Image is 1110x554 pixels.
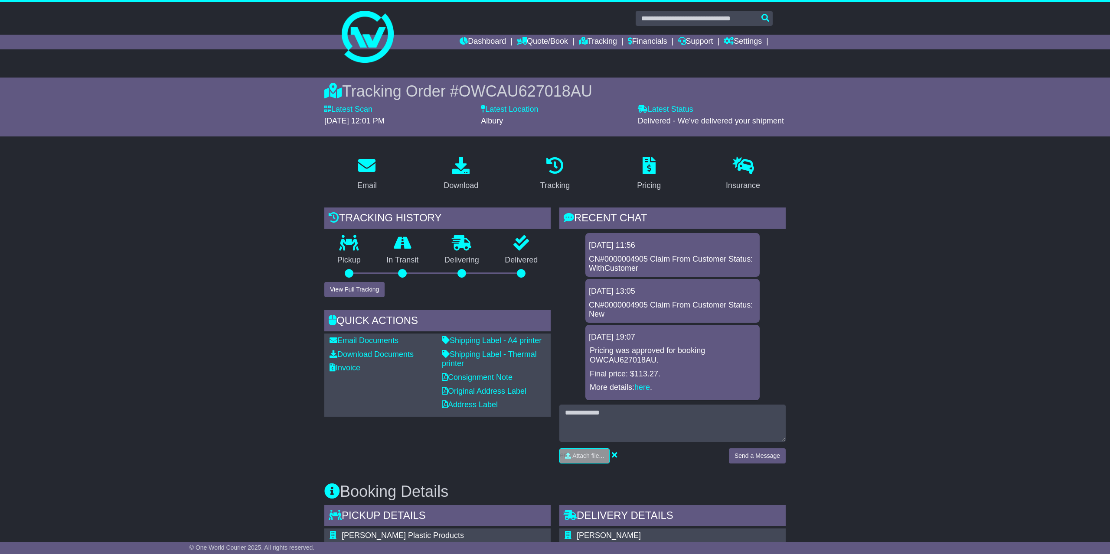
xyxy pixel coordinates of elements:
[324,105,372,114] label: Latest Scan
[720,154,766,194] a: Insurance
[590,346,755,365] p: Pricing was approved for booking OWCAU627018AU.
[324,282,385,297] button: View Full Tracking
[634,383,650,392] a: here
[638,117,784,125] span: Delivered - We've delivered your shipment
[442,336,542,345] a: Shipping Label - A4 printer
[678,35,713,49] a: Support
[357,180,377,191] div: Email
[559,505,786,528] div: Delivery Details
[342,531,464,540] span: [PERSON_NAME] Plastic Products
[559,207,786,231] div: RECENT CHAT
[589,287,756,296] div: [DATE] 13:05
[324,82,786,100] div: Tracking Order #
[540,180,570,191] div: Tracking
[535,154,575,194] a: Tracking
[590,369,755,379] p: Final price: $113.27.
[631,154,666,194] a: Pricing
[438,154,484,194] a: Download
[330,363,360,372] a: Invoice
[492,256,551,265] p: Delivered
[442,387,526,395] a: Original Address Label
[481,105,538,114] label: Latest Location
[729,448,786,463] button: Send a Message
[330,336,398,345] a: Email Documents
[324,207,551,231] div: Tracking history
[189,544,315,551] span: © One World Courier 2025. All rights reserved.
[330,350,414,359] a: Download Documents
[352,154,382,194] a: Email
[442,400,498,409] a: Address Label
[638,105,693,114] label: Latest Status
[324,483,786,500] h3: Booking Details
[442,373,513,382] a: Consignment Note
[589,255,756,273] div: CN#0000004905 Claim From Customer Status: WithCustomer
[460,35,506,49] a: Dashboard
[374,256,432,265] p: In Transit
[590,383,755,392] p: More details: .
[577,531,641,540] span: [PERSON_NAME]
[444,180,478,191] div: Download
[589,241,756,250] div: [DATE] 11:56
[726,180,760,191] div: Insurance
[431,256,492,265] p: Delivering
[628,35,667,49] a: Financials
[442,350,537,368] a: Shipping Label - Thermal printer
[637,180,661,191] div: Pricing
[589,333,756,342] div: [DATE] 19:07
[324,505,551,528] div: Pickup Details
[324,256,374,265] p: Pickup
[724,35,762,49] a: Settings
[324,310,551,334] div: Quick Actions
[481,117,503,125] span: Albury
[517,35,568,49] a: Quote/Book
[589,301,756,319] div: CN#0000004905 Claim From Customer Status: New
[324,117,385,125] span: [DATE] 12:01 PM
[579,35,617,49] a: Tracking
[459,82,592,100] span: OWCAU627018AU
